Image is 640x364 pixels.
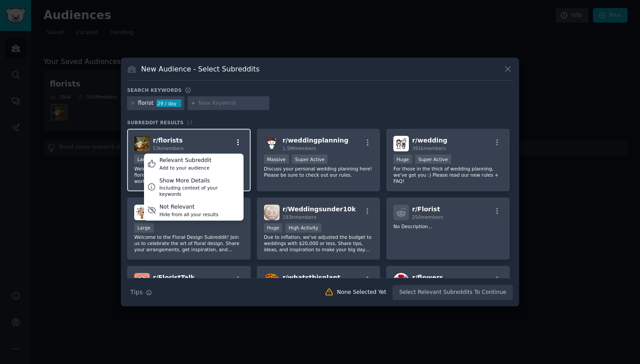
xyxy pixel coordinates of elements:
div: None Selected Yet [337,289,386,297]
div: Add to your audience [160,165,212,171]
div: Large [134,223,154,233]
div: 29 / day [156,99,181,107]
h3: New Audience - Select Subreddits [141,64,260,74]
span: r/ weddingplanning [283,137,348,144]
input: New Keyword [199,99,266,107]
div: Huge [393,154,412,164]
div: Relevant Subreddit [160,157,212,165]
p: Discuss your personal wedding planning here! Please be sure to check out our rules. [264,166,373,178]
div: Large [134,154,154,164]
p: Welcome to r/Florists, the world’s largest floristry community. 🌸 Share your original work, ask q... [134,166,244,184]
span: r/ whatsthisplant [283,274,340,281]
img: whatsthisplant [264,273,280,289]
p: No Description... [393,223,503,229]
span: 17 [187,120,193,125]
img: wedding [393,136,409,151]
img: Weddingsunder10k [264,205,280,220]
img: florists [134,136,150,151]
span: 391k members [412,146,446,151]
h3: Search keywords [127,87,182,93]
button: Tips [127,285,155,300]
span: r/ florists [153,137,183,144]
span: r/ Florist [412,206,440,213]
span: Tips [130,288,143,297]
img: FloralDesign [134,205,150,220]
div: Hide from all your results [160,211,219,218]
div: Super Active [415,154,451,164]
img: FloristTalk [134,273,150,289]
img: flowers [393,273,409,289]
span: 53k members [153,146,184,151]
span: 193k members [283,214,316,220]
span: r/ Weddingsunder10k [283,206,356,213]
p: Due to inflation, we've adjusted the budget to weddings with $20,000 or less. Share tips, ideas, ... [264,234,373,253]
span: r/ FloristTalk [153,274,195,281]
span: 1.5M members [283,146,316,151]
p: Welcome to the Floral Design Subreddit! Join us to celebrate the art of floral design. Share your... [134,234,244,253]
div: Super Active [292,154,328,164]
div: Including context of your keywords [159,185,240,197]
span: r/ flowers [412,274,443,281]
div: Huge [264,223,283,233]
span: 250 members [412,214,443,220]
img: weddingplanning [264,136,280,151]
span: Subreddit Results [127,119,184,126]
span: r/ wedding [412,137,447,144]
div: High Activity [285,223,321,233]
div: Massive [264,154,289,164]
div: florist [138,99,154,107]
p: For those in the thick of wedding planning, we've got you :) Please read our new rules + FAQ! [393,166,503,184]
div: Not Relevant [160,203,219,211]
div: Show More Details [159,177,240,185]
